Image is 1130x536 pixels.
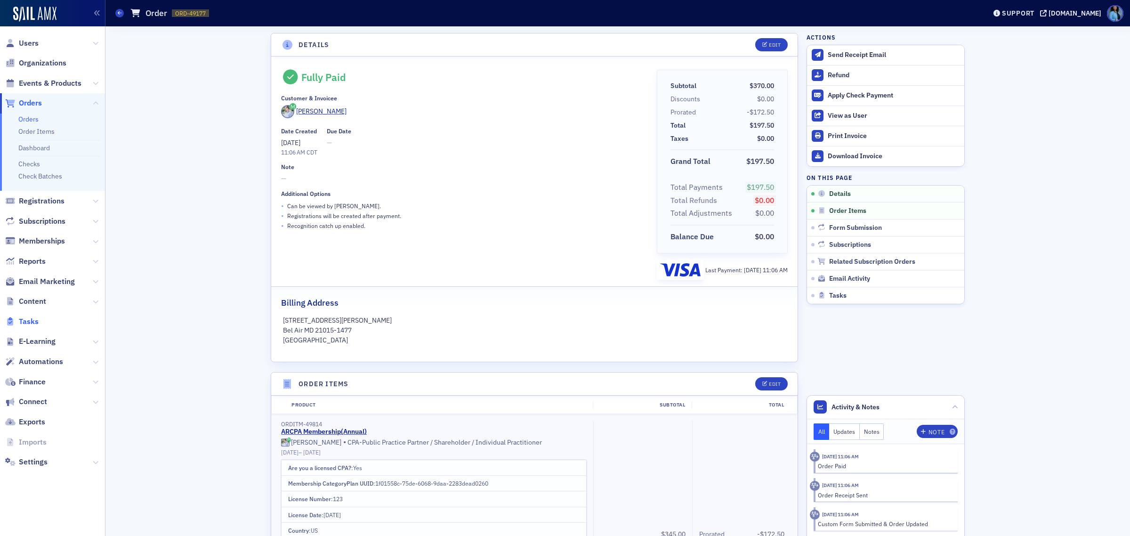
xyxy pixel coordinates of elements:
img: SailAMX [13,7,56,22]
button: Updates [829,423,860,440]
span: Orders [19,98,42,108]
div: View as User [828,112,960,120]
span: CDT [305,148,317,156]
div: – [281,449,587,456]
span: Subscriptions [19,216,65,227]
a: Orders [5,98,42,108]
div: Grand Total [670,156,710,167]
h2: Billing Address [281,297,339,309]
div: Note [928,430,944,435]
span: Balance Due [670,231,717,243]
button: View as User [807,106,964,126]
a: Finance [5,377,46,387]
span: Events & Products [19,78,81,89]
span: Taxes [670,134,692,144]
span: Country [288,527,309,534]
span: Registrations [19,196,65,206]
button: Apply Check Payment [807,85,964,106]
button: Notes [860,423,884,440]
div: [DOMAIN_NAME] [1049,9,1101,17]
a: Print Invoice [807,126,964,146]
span: License Number [288,495,331,503]
span: Finance [19,377,46,387]
div: Note [281,163,294,171]
div: Total Refunds [670,195,717,206]
span: Subscriptions [829,241,871,249]
div: Subtotal [670,81,696,91]
td: : [282,491,587,507]
a: Events & Products [5,78,81,89]
time: 10/8/2025 11:06 AM [822,453,859,460]
div: Download Invoice [828,152,960,161]
a: Orders [18,115,39,123]
span: $197.50 [746,156,774,166]
span: Membership CategoryPlan UUID [288,479,373,487]
div: Total Payments [670,182,723,193]
span: • [281,221,284,231]
span: [DATE] [323,511,341,519]
div: Custom Form Submitted & Order Updated [818,520,951,528]
a: Dashboard [18,144,50,152]
div: Print Invoice [828,132,960,140]
button: Note [917,425,958,438]
span: • [343,438,346,447]
a: Email Marketing [5,276,75,287]
span: 11:06 AM [763,266,788,274]
div: Taxes [670,134,688,144]
span: Email Activity [829,275,870,283]
div: Activity [810,452,820,462]
button: Edit [755,377,788,390]
div: Activity [810,481,820,491]
button: All [814,423,830,440]
span: -$172.50 [747,108,774,116]
p: [GEOGRAPHIC_DATA] [283,335,786,345]
span: Reports [19,256,46,267]
span: Organizations [19,58,66,68]
span: [DATE] [744,266,763,274]
td: : [282,507,587,522]
span: Order Items [829,207,866,215]
div: Customer & Invoicee [281,95,337,102]
span: $197.50 [747,182,774,192]
h4: Actions [807,33,836,41]
span: Email Marketing [19,276,75,287]
span: • [281,201,284,211]
div: Fully Paid [301,71,346,83]
div: Total [692,401,791,409]
div: Send Receipt Email [828,51,960,59]
a: Reports [5,256,46,267]
span: Discounts [670,94,703,104]
span: Tasks [829,292,847,300]
span: Total [670,121,689,130]
p: Bel Air MD 21015-1477 [283,325,786,335]
span: E-Learning [19,336,56,347]
div: ORDITM-49814 [281,421,587,428]
time: 10/8/2025 11:06 AM [822,482,859,488]
span: [DATE] [281,138,300,147]
span: Related Subscription Orders [829,258,915,266]
div: Activity [810,510,820,520]
span: — [327,138,351,148]
span: Total Payments [670,182,726,193]
div: Prorated [670,107,696,117]
h1: Order [145,8,167,19]
span: Prorated [670,107,699,117]
span: Connect [19,397,47,407]
div: Additional Options [281,190,331,197]
span: $0.00 [755,232,774,241]
span: • [281,211,284,221]
span: Total Refunds [670,195,720,206]
a: Checks [18,160,40,168]
time: 10/8/2025 11:06 AM [822,511,859,518]
div: CPA-Public Practice Partner / Shareholder / Individual Practitioner [281,438,587,456]
a: Users [5,38,39,49]
span: $0.00 [755,195,774,205]
div: Balance Due [670,231,714,243]
a: [PERSON_NAME] [281,439,341,447]
span: [DATE] [303,448,321,456]
span: $370.00 [750,81,774,90]
span: Details [829,190,851,198]
span: Form Submission [829,224,882,232]
time: 11:06 AM [281,148,305,156]
div: Support [1002,9,1034,17]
